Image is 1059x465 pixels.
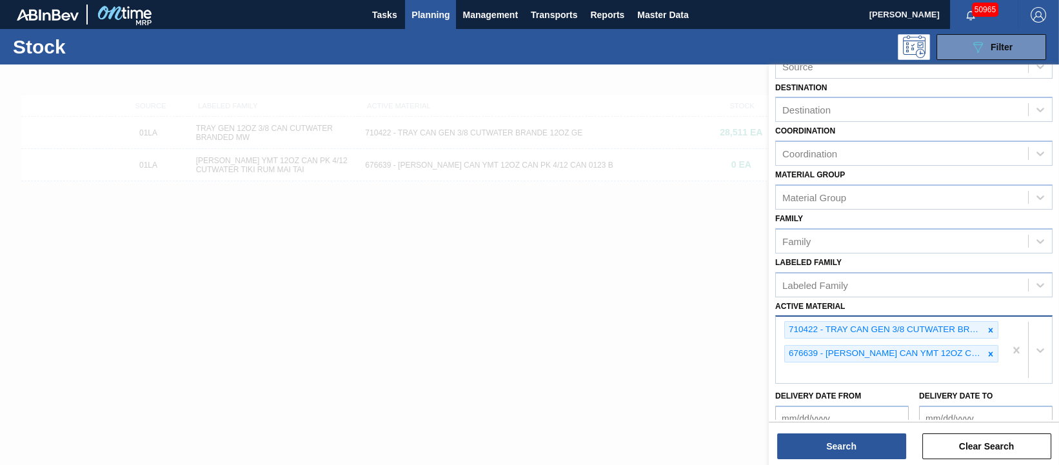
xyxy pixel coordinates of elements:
[782,104,831,115] div: Destination
[898,34,930,60] div: Programming: no user selected
[370,7,399,23] span: Tasks
[782,148,837,159] div: Coordination
[1031,7,1046,23] img: Logout
[775,391,861,401] label: Delivery Date from
[637,7,688,23] span: Master Data
[782,235,811,246] div: Family
[785,322,984,338] div: 710422 - TRAY CAN GEN 3/8 CUTWATER BRANDE 12OZ GE
[13,39,201,54] h1: Stock
[590,7,624,23] span: Reports
[782,192,846,203] div: Material Group
[936,34,1046,60] button: Filter
[782,279,848,290] div: Labeled Family
[462,7,518,23] span: Management
[775,302,845,311] label: Active Material
[17,9,79,21] img: TNhmsLtSVTkK8tSr43FrP2fwEKptu5GPRR3wAAAABJRU5ErkJggg==
[991,42,1013,52] span: Filter
[531,7,577,23] span: Transports
[775,258,842,267] label: Labeled Family
[775,83,827,92] label: Destination
[775,406,909,431] input: mm/dd/yyyy
[775,214,803,223] label: Family
[950,6,991,24] button: Notifications
[972,3,998,17] span: 50965
[782,61,813,72] div: Source
[785,346,984,362] div: 676639 - [PERSON_NAME] CAN YMT 12OZ CAN PK 4/12 CAN 0123 B
[775,126,835,135] label: Coordination
[919,391,993,401] label: Delivery Date to
[919,406,1053,431] input: mm/dd/yyyy
[775,170,845,179] label: Material Group
[411,7,450,23] span: Planning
